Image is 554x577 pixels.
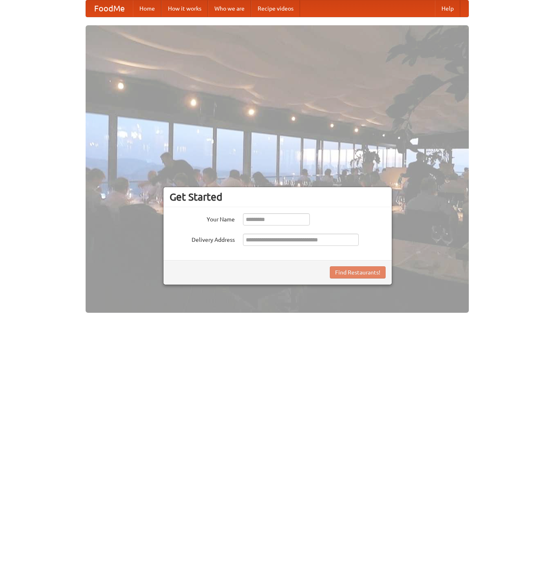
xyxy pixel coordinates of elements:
[170,234,235,244] label: Delivery Address
[330,266,386,279] button: Find Restaurants!
[251,0,300,17] a: Recipe videos
[86,0,133,17] a: FoodMe
[435,0,460,17] a: Help
[170,191,386,203] h3: Get Started
[133,0,161,17] a: Home
[161,0,208,17] a: How it works
[208,0,251,17] a: Who we are
[170,213,235,223] label: Your Name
